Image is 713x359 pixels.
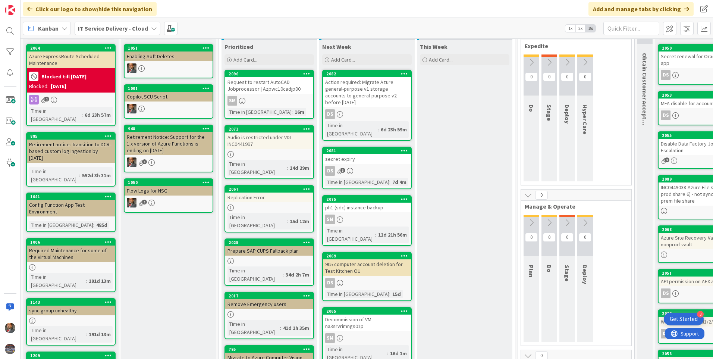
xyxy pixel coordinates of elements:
span: : [82,111,83,119]
img: DP [127,198,136,207]
div: 2075ph1 (sdc) instance backup [323,196,411,212]
div: Required Maintenance for some of the Virtual Machines [27,246,115,262]
div: 2064 [30,46,115,51]
div: 2025 [229,240,313,245]
div: Click our logo to show/hide this navigation [23,2,157,16]
div: 2096 [229,71,313,77]
div: 41d 1h 35m [281,324,311,332]
div: 1051 [125,45,213,51]
span: : [79,171,80,179]
span: 0 [535,191,548,200]
div: Get Started [670,315,698,323]
div: 2069 [326,253,411,259]
div: 16m [293,108,306,116]
div: Time in [GEOGRAPHIC_DATA] [227,108,292,116]
div: Time in [GEOGRAPHIC_DATA] [29,107,82,123]
div: Enabling Soft Deletes [125,51,213,61]
span: : [389,290,390,298]
img: DP [127,104,136,113]
div: 1041 [30,194,115,199]
div: 1209 [30,353,115,358]
div: Copilot SCU Script [125,92,213,102]
span: Prioritized [224,43,253,50]
div: 6d 23h 59m [379,125,409,134]
div: 1050Flow Logs for NSG [125,179,213,196]
div: 485d [94,221,109,229]
span: Next Week [322,43,351,50]
div: Prepare SAP CUPS Fallback plan [225,246,313,256]
span: 0 [579,72,591,81]
div: 2065 [326,309,411,314]
div: 2069 [323,253,411,259]
div: Time in [GEOGRAPHIC_DATA] [29,326,86,343]
div: Add and manage tabs by clicking [588,2,694,16]
span: Support [16,1,34,10]
div: Time in [GEOGRAPHIC_DATA] [227,160,287,176]
span: Do [546,265,553,272]
div: 2025 [225,239,313,246]
div: SM [325,215,335,224]
div: 948 [125,125,213,132]
span: Kanban [38,24,59,33]
div: 2096 [225,71,313,77]
div: 885 [27,133,115,140]
span: Deploy [563,104,571,124]
img: DP [127,63,136,73]
div: 885 [30,134,115,139]
div: 2073 [229,127,313,132]
span: Obtain Customer Acceptance [641,53,648,132]
span: : [375,231,376,239]
input: Quick Filter... [603,22,659,35]
div: 15d [390,290,403,298]
span: Add Card... [233,56,257,63]
div: SM [225,96,313,106]
div: 1143sync group unhealthy [27,299,115,315]
div: Flow Logs for NSG [125,186,213,196]
span: Manage & Operate [525,203,622,210]
span: 1x [565,25,575,32]
span: : [292,108,293,116]
div: Retirement Notice: Support for the 1.x version of Azure Functions is ending on [DATE] [125,132,213,155]
div: 2064 [27,45,115,51]
div: 1001 [125,85,213,92]
div: 1006Required Maintenance for some of the Virtual Machines [27,239,115,262]
div: 2082 [323,71,411,77]
div: ph1 (sdc) instance backup [323,203,411,212]
div: 2025Prepare SAP CUPS Fallback plan [225,239,313,256]
div: DS [661,329,670,338]
div: 2065 [323,308,411,315]
div: DP [125,104,213,113]
div: 1051 [128,46,213,51]
div: 1051Enabling Soft Deletes [125,45,213,61]
div: Time in [GEOGRAPHIC_DATA] [227,213,287,230]
img: avatar [5,344,15,354]
span: : [280,324,281,332]
span: 3x [585,25,596,32]
div: Decommission of VM na3srvrimngs01p [323,315,411,331]
div: SM [227,96,237,106]
span: Expedite [525,42,622,50]
img: DP [127,157,136,167]
div: 1050 [125,179,213,186]
div: Remove Emergency users [225,299,313,309]
div: 34d 2h 7m [284,271,311,279]
div: Open Get Started checklist, remaining modules: 3 [664,313,704,325]
div: 795 [225,346,313,353]
div: 552d 3h 31m [80,171,113,179]
div: DP [125,63,213,73]
div: 2067Replication Error [225,186,313,202]
span: : [93,221,94,229]
div: Time in [GEOGRAPHIC_DATA] [227,320,280,336]
div: 1001Copilot SCU Script [125,85,213,102]
div: 1001 [128,86,213,91]
span: 3 [340,168,345,173]
div: Time in [GEOGRAPHIC_DATA] [29,167,79,184]
div: 948 [128,126,213,131]
span: 0 [543,72,556,81]
span: 1 [142,159,147,164]
span: : [287,217,288,225]
div: DS [325,278,335,288]
b: Blocked till [DATE] [41,74,87,79]
div: 885Retirement notice: Transition to DCR-based custom log ingestion by [DATE] [27,133,115,163]
div: Time in [GEOGRAPHIC_DATA] [325,178,389,186]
